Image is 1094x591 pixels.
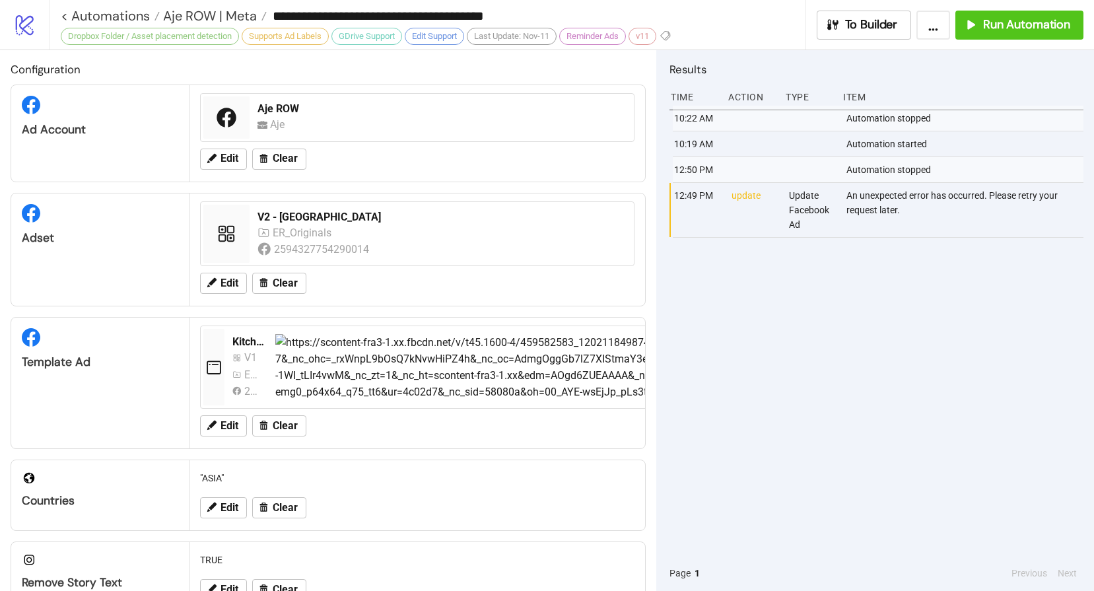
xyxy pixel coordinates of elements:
[405,28,464,45] div: Edit Support
[160,9,267,22] a: Aje ROW | Meta
[257,102,626,116] div: Aje ROW
[845,157,1087,182] div: Automation stopped
[195,466,640,491] div: "ASIA"
[673,183,721,237] div: 12:49 PM
[252,497,306,518] button: Clear
[673,106,721,131] div: 10:22 AM
[1054,566,1081,580] button: Next
[691,566,704,580] button: 1
[200,149,247,170] button: Edit
[200,415,247,436] button: Edit
[252,149,306,170] button: Clear
[22,575,178,590] div: Remove Story Text
[221,153,238,164] span: Edit
[669,85,718,110] div: Time
[845,106,1087,131] div: Automation stopped
[244,349,259,366] div: V1
[673,131,721,156] div: 10:19 AM
[195,547,640,573] div: TRUE
[983,17,1070,32] span: Run Automation
[673,157,721,182] div: 12:50 PM
[273,420,298,432] span: Clear
[22,355,178,370] div: Template Ad
[244,366,259,383] div: ER_Originals
[232,335,265,349] div: Kitchn Template
[242,28,329,45] div: Supports Ad Labels
[221,277,238,289] span: Edit
[730,183,778,237] div: update
[275,334,950,401] img: https://scontent-fra3-1.xx.fbcdn.net/v/t45.1600-4/459582583_120211849874400052_949376434675159657...
[244,383,259,400] div: 2594327754290014
[817,11,912,40] button: To Builder
[331,28,402,45] div: GDrive Support
[669,566,691,580] span: Page
[727,85,775,110] div: Action
[273,277,298,289] span: Clear
[467,28,557,45] div: Last Update: Nov-11
[22,122,178,137] div: Ad Account
[252,415,306,436] button: Clear
[273,153,298,164] span: Clear
[22,493,178,508] div: Countries
[221,502,238,514] span: Edit
[160,7,257,24] span: Aje ROW | Meta
[22,230,178,246] div: Adset
[61,28,239,45] div: Dropbox Folder / Asset placement detection
[270,116,291,133] div: Aje
[845,17,898,32] span: To Builder
[273,502,298,514] span: Clear
[842,85,1083,110] div: Item
[788,183,836,237] div: Update Facebook Ad
[559,28,626,45] div: Reminder Ads
[200,497,247,518] button: Edit
[61,9,160,22] a: < Automations
[955,11,1083,40] button: Run Automation
[200,273,247,294] button: Edit
[1008,566,1051,580] button: Previous
[669,61,1083,78] h2: Results
[221,420,238,432] span: Edit
[916,11,950,40] button: ...
[274,241,371,258] div: 2594327754290014
[845,183,1087,237] div: An unexpected error has occurred. Please retry your request later.
[252,273,306,294] button: Clear
[629,28,656,45] div: v11
[257,210,626,225] div: V2 - [GEOGRAPHIC_DATA]
[273,225,335,241] div: ER_Originals
[845,131,1087,156] div: Automation started
[11,61,646,78] h2: Configuration
[784,85,833,110] div: Type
